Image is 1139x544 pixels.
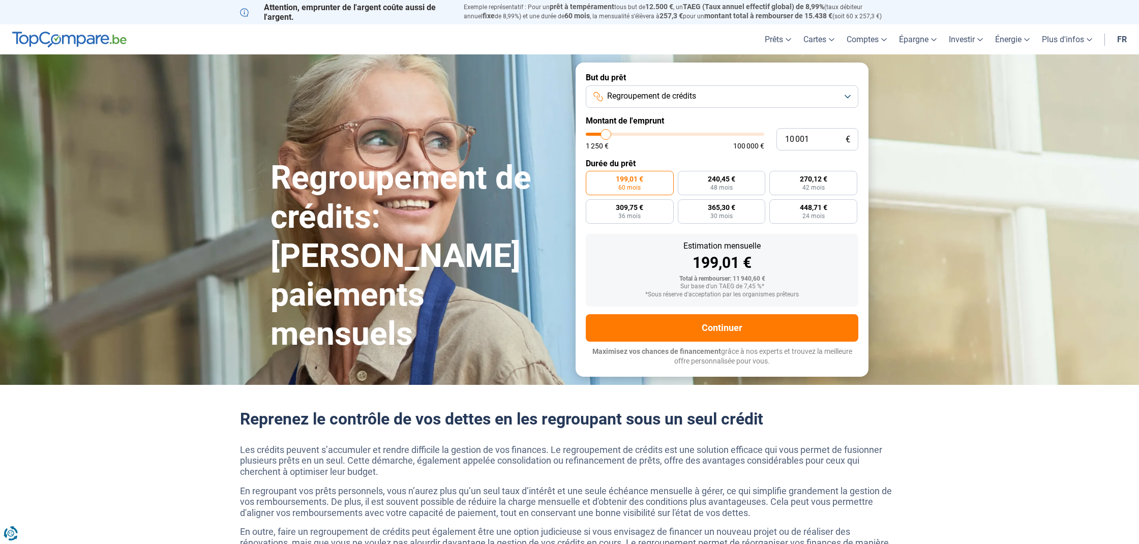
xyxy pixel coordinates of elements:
[710,213,733,219] span: 30 mois
[12,32,127,48] img: TopCompare
[800,175,827,183] span: 270,12 €
[616,175,643,183] span: 199,01 €
[704,12,832,20] span: montant total à rembourser de 15.438 €
[618,213,641,219] span: 36 mois
[550,3,614,11] span: prêt à tempérament
[846,135,850,144] span: €
[240,486,899,519] p: En regroupant vos prêts personnels, vous n’aurez plus qu’un seul taux d’intérêt et une seule éché...
[683,3,824,11] span: TAEG (Taux annuel effectif global) de 8,99%
[483,12,495,20] span: fixe
[240,409,899,429] h2: Reprenez le contrôle de vos dettes en les regroupant sous un seul crédit
[586,314,858,342] button: Continuer
[594,283,850,290] div: Sur base d'un TAEG de 7,45 %*
[586,116,858,126] label: Montant de l'emprunt
[271,159,563,354] h1: Regroupement de crédits: [PERSON_NAME] paiements mensuels
[592,347,721,355] span: Maximisez vos chances de financement
[594,242,850,250] div: Estimation mensuelle
[802,213,825,219] span: 24 mois
[841,24,893,54] a: Comptes
[586,142,609,149] span: 1 250 €
[1036,24,1098,54] a: Plus d'infos
[943,24,989,54] a: Investir
[594,291,850,298] div: *Sous réserve d'acceptation par les organismes prêteurs
[586,347,858,367] p: grâce à nos experts et trouvez la meilleure offre personnalisée pour vous.
[893,24,943,54] a: Épargne
[607,90,696,102] span: Regroupement de crédits
[797,24,841,54] a: Cartes
[759,24,797,54] a: Prêts
[1111,24,1133,54] a: fr
[464,3,899,21] p: Exemple représentatif : Pour un tous but de , un (taux débiteur annuel de 8,99%) et une durée de ...
[240,3,452,22] p: Attention, emprunter de l'argent coûte aussi de l'argent.
[586,73,858,82] label: But du prêt
[564,12,590,20] span: 60 mois
[710,185,733,191] span: 48 mois
[708,204,735,211] span: 365,30 €
[586,159,858,168] label: Durée du prêt
[733,142,764,149] span: 100 000 €
[645,3,673,11] span: 12.500 €
[586,85,858,108] button: Regroupement de crédits
[240,444,899,477] p: Les crédits peuvent s’accumuler et rendre difficile la gestion de vos finances. Le regroupement d...
[708,175,735,183] span: 240,45 €
[594,276,850,283] div: Total à rembourser: 11 940,60 €
[989,24,1036,54] a: Énergie
[616,204,643,211] span: 309,75 €
[660,12,683,20] span: 257,3 €
[800,204,827,211] span: 448,71 €
[618,185,641,191] span: 60 mois
[802,185,825,191] span: 42 mois
[594,255,850,270] div: 199,01 €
